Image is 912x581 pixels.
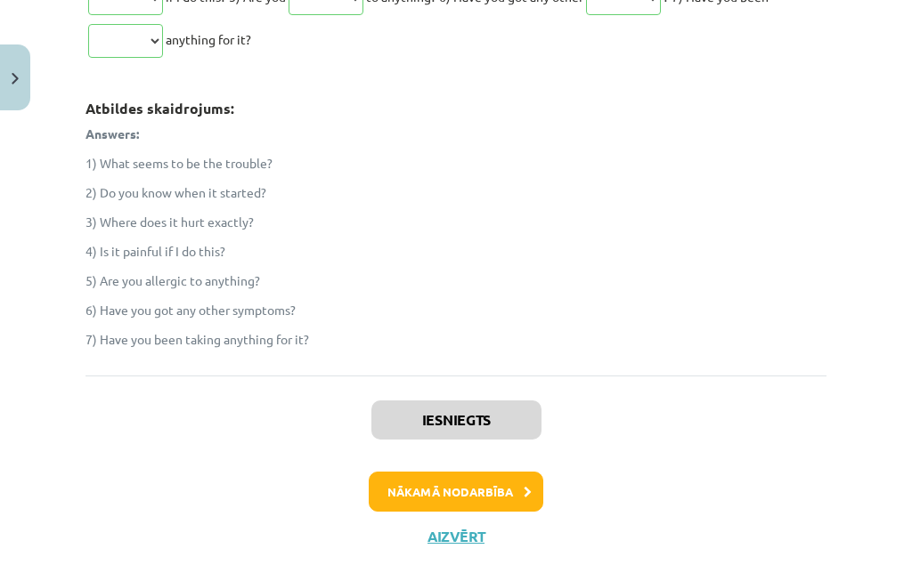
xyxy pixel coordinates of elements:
img: icon-close-lesson-0947bae3869378f0d4975bcd49f059093ad1ed9edebbc8119c70593378902aed.svg [12,73,19,85]
strong: Answers: [85,125,139,141]
p: 4) Is it painful if I do this? [85,242,826,261]
p: 5) Are you allergic to anything? [85,271,826,290]
button: Iesniegts [371,400,541,440]
button: Nākamā nodarbība [369,472,543,512]
p: 3) Where does it hurt exactly? [85,213,826,231]
button: Aizvērt [422,528,490,545]
p: 1) What seems to be the trouble? [85,154,826,173]
p: 2) Do you know when it started? [85,183,826,202]
span: anything for it? [166,31,251,47]
p: 7) Have you been taking anything for it? [85,330,826,349]
p: 6) Have you got any other symptoms? [85,301,826,319]
h3: Atbildes skaidrojums: [85,87,826,119]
